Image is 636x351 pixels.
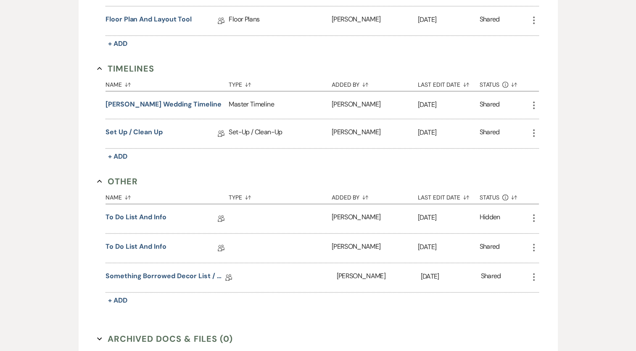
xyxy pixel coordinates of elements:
button: Last Edit Date [418,75,480,91]
p: [DATE] [418,127,480,138]
button: Type [229,188,331,204]
span: Status [480,194,500,200]
button: [PERSON_NAME] wedding timeline [106,99,222,109]
div: Shared [480,99,500,111]
div: Master Timeline [229,91,331,119]
span: + Add [108,296,127,305]
div: Floor Plans [229,6,331,35]
button: + Add [106,38,130,50]
button: Status [480,188,529,204]
a: Floor plan and layout tool [106,14,192,27]
button: + Add [106,151,130,162]
div: [PERSON_NAME] [332,119,418,148]
div: Shared [480,14,500,27]
a: To Do List and Info [106,242,166,255]
button: Type [229,75,331,91]
div: Hidden [480,212,500,225]
button: Status [480,75,529,91]
div: [PERSON_NAME] [332,204,418,233]
div: Shared [480,271,501,284]
a: Something Borrowed Decor List / Selection Form [106,271,225,284]
div: [PERSON_NAME] [336,263,420,292]
button: Added By [332,188,418,204]
span: + Add [108,152,127,161]
div: [PERSON_NAME] [332,234,418,263]
p: [DATE] [418,242,480,253]
div: Set-Up / Clean-Up [229,119,331,148]
span: + Add [108,39,127,48]
button: Last Edit Date [418,188,480,204]
button: Name [106,188,229,204]
button: Added By [332,75,418,91]
div: Shared [480,242,500,255]
div: [PERSON_NAME] [332,6,418,35]
div: Shared [480,127,500,140]
a: To Do List and Info [106,212,166,225]
p: [DATE] [418,14,480,25]
button: + Add [106,295,130,306]
a: Set Up / Clean Up [106,127,163,140]
button: Name [106,75,229,91]
p: [DATE] [418,99,480,110]
p: [DATE] [418,212,480,223]
button: Other [97,175,138,188]
button: Archived Docs & Files (0) [97,332,233,345]
span: Status [480,82,500,88]
button: Timelines [97,62,154,75]
div: [PERSON_NAME] [332,91,418,119]
p: [DATE] [421,271,481,282]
